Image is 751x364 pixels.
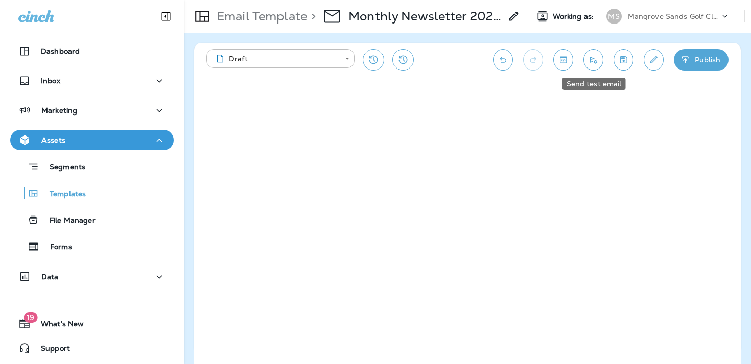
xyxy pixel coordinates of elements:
button: Templates [10,183,174,204]
button: Publish [674,49,729,71]
button: File Manager [10,209,174,231]
p: > [307,9,316,24]
div: MS [606,9,622,24]
p: Segments [39,163,85,173]
button: Edit details [644,49,664,71]
button: Segments [10,155,174,177]
p: Mangrove Sands Golf Club [628,12,720,20]
span: What's New [31,320,84,332]
p: Marketing [41,106,77,115]
p: Monthly Newsletter 2025 - October [348,9,502,24]
button: Marketing [10,100,174,121]
div: Send test email [562,78,626,90]
p: Inbox [41,77,60,85]
button: Assets [10,130,174,150]
button: Data [10,266,174,287]
span: Working as: [553,12,596,21]
p: Templates [39,190,86,199]
button: Support [10,338,174,358]
button: View Changelog [392,49,414,71]
button: Send test email [583,49,603,71]
button: Undo [493,49,513,71]
p: File Manager [39,216,96,226]
button: Restore from previous version [363,49,384,71]
p: Data [41,272,59,281]
button: Forms [10,236,174,257]
button: Toggle preview [553,49,573,71]
button: Collapse Sidebar [152,6,180,27]
button: Save [614,49,633,71]
p: Assets [41,136,65,144]
p: Forms [40,243,72,253]
button: 19What's New [10,313,174,334]
p: Email Template [213,9,307,24]
div: Draft [214,54,338,64]
button: Inbox [10,71,174,91]
span: 19 [24,312,37,323]
span: Support [31,344,70,356]
p: Dashboard [41,47,80,55]
button: Dashboard [10,41,174,61]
